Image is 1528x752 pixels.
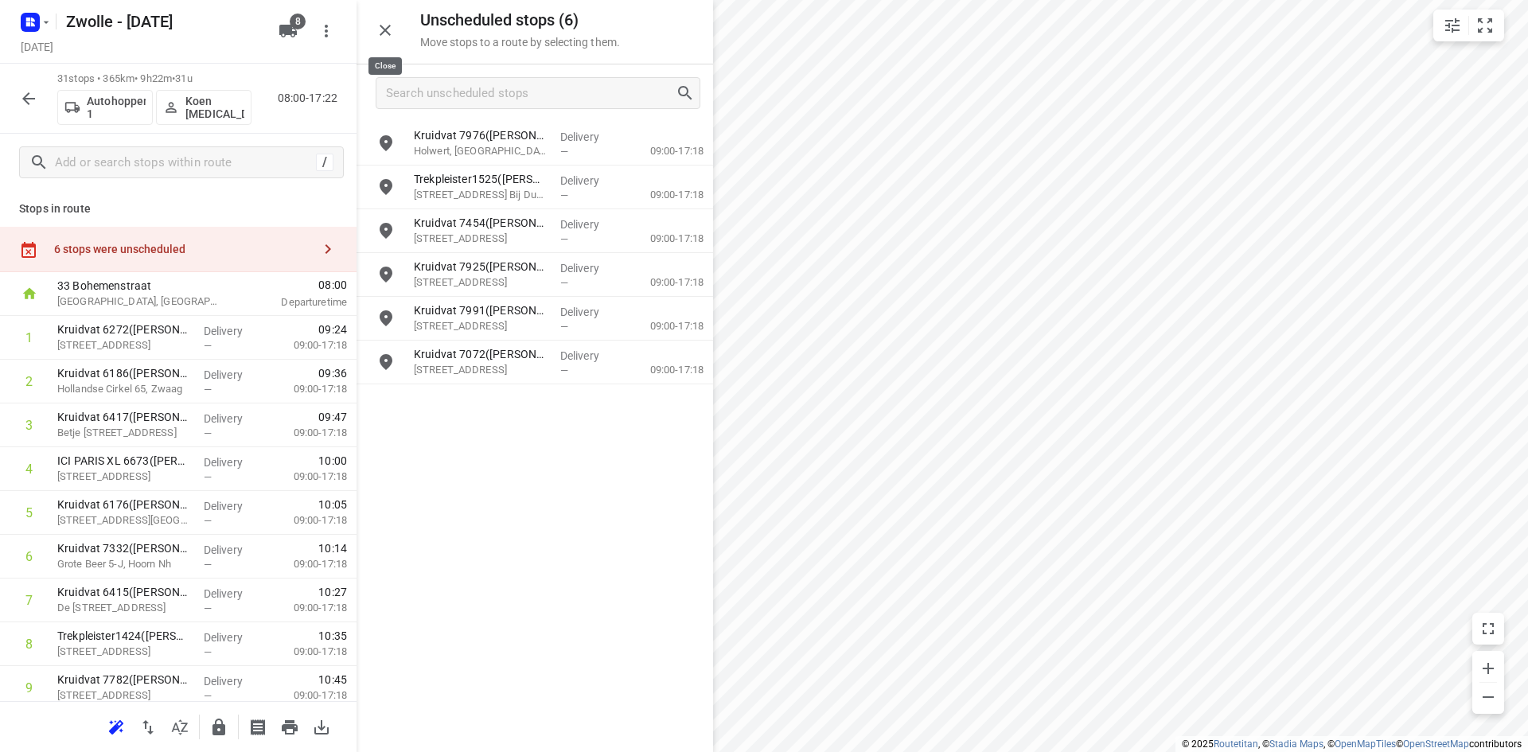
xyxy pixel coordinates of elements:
[185,95,244,120] p: Koen [MEDICAL_DATA]
[25,418,33,433] div: 3
[55,150,316,175] input: Add or search stops within route
[560,260,619,276] p: Delivery
[204,646,212,658] span: —
[268,556,347,572] p: 09:00-17:18
[306,719,337,734] span: Download route
[318,409,347,425] span: 09:47
[272,15,304,47] button: 8
[414,318,548,334] p: Hilvertshof 108, Hilversum
[310,15,342,47] button: More
[414,259,548,275] p: Kruidvat 7925(A.S. Watson - Actie Kruidvat)
[278,90,344,107] p: 08:00-17:22
[57,337,191,353] p: [STREET_ADDRESS]
[625,362,704,378] p: 09:00-17:18
[318,365,347,381] span: 09:36
[414,187,548,203] p: Sluishoofd 1, Wijk Bij Duurstede
[318,628,347,644] span: 10:35
[268,688,347,703] p: 09:00-17:18
[204,515,212,527] span: —
[318,497,347,512] span: 10:05
[204,367,263,383] p: Delivery
[57,628,191,644] p: Trekpleister1424(A.S. Watson - Actie Trekpleister)
[414,302,548,318] p: Kruidvat 7991(A.S. Watson - Actie Kruidvat)
[1469,10,1501,41] button: Fit zoom
[560,129,619,145] p: Delivery
[57,512,191,528] p: [STREET_ADDRESS][GEOGRAPHIC_DATA]
[25,330,33,345] div: 1
[132,719,164,734] span: Reverse route
[242,719,274,734] span: Print shipping labels
[560,321,568,333] span: —
[268,469,347,485] p: 09:00-17:18
[25,549,33,564] div: 6
[318,584,347,600] span: 10:27
[242,294,347,310] p: Departure time
[560,189,568,201] span: —
[268,425,347,441] p: 09:00-17:18
[625,318,704,334] p: 09:00-17:18
[100,719,132,734] span: Reoptimize route
[318,540,347,556] span: 10:14
[25,593,33,608] div: 7
[560,233,568,245] span: —
[316,154,333,171] div: /
[414,143,548,159] p: Holwert, [GEOGRAPHIC_DATA]
[204,427,212,439] span: —
[57,469,191,485] p: [STREET_ADDRESS]
[57,453,191,469] p: ICI PARIS XL 6673(A.S. Watson - Actie ICI Paris)
[57,584,191,600] p: Kruidvat 6415(A.S. Watson - Actie Kruidvat)
[57,688,191,703] p: [STREET_ADDRESS]
[625,231,704,247] p: 09:00-17:18
[1436,10,1468,41] button: Map settings
[19,201,337,217] p: Stops in route
[420,36,620,49] p: Move stops to a route by selecting them.
[204,586,263,602] p: Delivery
[414,275,548,290] p: Groningerstraat 166, Amersfoort
[204,411,263,427] p: Delivery
[57,321,191,337] p: Kruidvat 6272(A.S. Watson - Actie Kruidvat)
[204,559,212,571] span: —
[25,637,33,652] div: 8
[268,600,347,616] p: 09:00-17:18
[14,37,60,56] h5: [DATE]
[57,72,251,87] p: 31 stops • 365km • 9h22m
[560,277,568,289] span: —
[57,644,191,660] p: [STREET_ADDRESS]
[172,72,175,84] span: •
[268,644,347,660] p: 09:00-17:18
[204,673,263,689] p: Delivery
[414,346,548,362] p: Kruidvat 7072(A.S. Watson - Actie Kruidvat)
[290,14,306,29] span: 8
[204,471,212,483] span: —
[25,680,33,696] div: 9
[204,454,263,470] p: Delivery
[268,512,347,528] p: 09:00-17:18
[87,95,146,120] p: Autohopper 1
[204,542,263,558] p: Delivery
[25,462,33,477] div: 4
[54,243,312,255] div: 6 stops were unscheduled
[1433,10,1504,41] div: small contained button group
[560,304,619,320] p: Delivery
[268,337,347,353] p: 09:00-17:18
[57,409,191,425] p: Kruidvat 6417(A.S. Watson - Actie Kruidvat)
[204,498,263,514] p: Delivery
[204,384,212,395] span: —
[414,362,548,378] p: [STREET_ADDRESS]
[204,629,263,645] p: Delivery
[560,173,619,189] p: Delivery
[560,216,619,232] p: Delivery
[625,275,704,290] p: 09:00-17:18
[386,81,676,106] input: Search unscheduled stops
[420,11,620,29] h5: Unscheduled stops ( 6 )
[204,340,212,352] span: —
[57,90,153,125] button: Autohopper 1
[414,171,548,187] p: Trekpleister1525(A.S. Watson - Actie Trekpleister)
[318,321,347,337] span: 09:24
[560,146,568,158] span: —
[57,294,223,310] p: [GEOGRAPHIC_DATA], [GEOGRAPHIC_DATA]
[175,72,192,84] span: 31u
[268,381,347,397] p: 09:00-17:18
[1335,738,1396,750] a: OpenMapTiles
[57,381,191,397] p: Hollandse Cirkel 65, Zwaag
